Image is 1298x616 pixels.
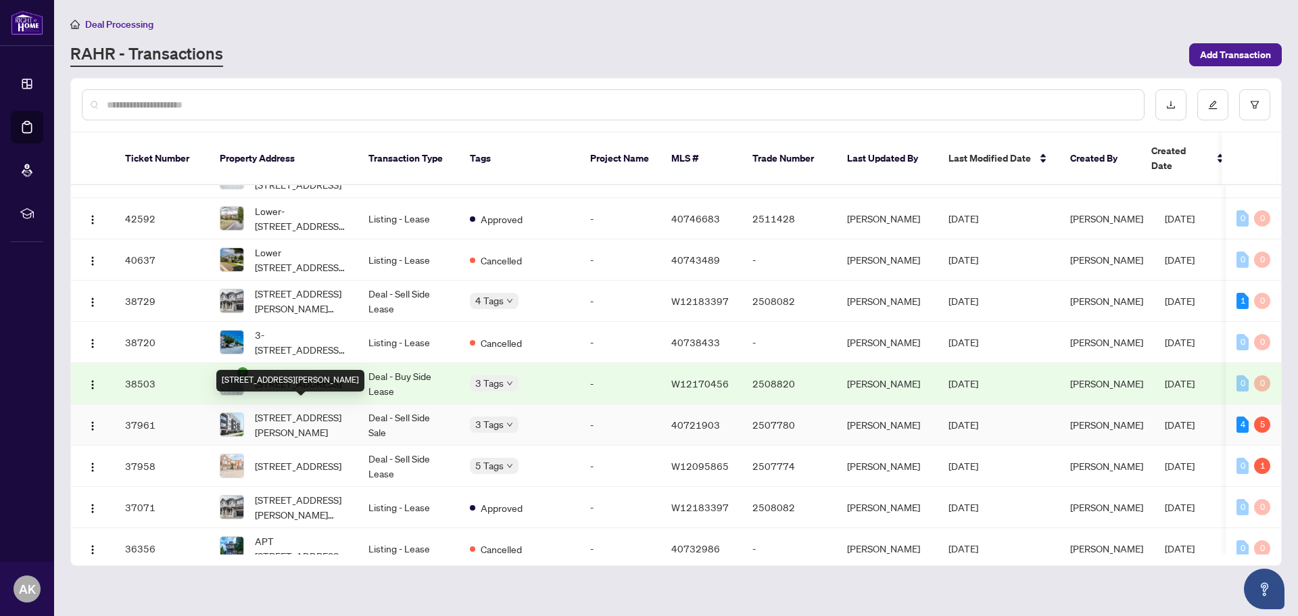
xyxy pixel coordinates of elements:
[1070,254,1143,266] span: [PERSON_NAME]
[255,204,347,233] span: Lower-[STREET_ADDRESS][PERSON_NAME]
[579,281,660,322] td: -
[1165,212,1195,224] span: [DATE]
[114,528,209,569] td: 36356
[579,363,660,404] td: -
[87,462,98,473] img: Logo
[506,463,513,469] span: down
[1236,499,1249,515] div: 0
[87,503,98,514] img: Logo
[82,208,103,229] button: Logo
[948,542,978,554] span: [DATE]
[475,375,504,391] span: 3 Tags
[220,454,243,477] img: thumbnail-img
[671,460,729,472] span: W12095865
[579,198,660,239] td: -
[579,239,660,281] td: -
[114,133,209,185] th: Ticket Number
[1254,334,1270,350] div: 0
[255,286,347,316] span: [STREET_ADDRESS][PERSON_NAME][PERSON_NAME]
[82,290,103,312] button: Logo
[1236,375,1249,392] div: 0
[506,380,513,387] span: down
[1250,100,1259,110] span: filter
[742,446,836,487] td: 2507774
[579,487,660,528] td: -
[220,413,243,436] img: thumbnail-img
[742,528,836,569] td: -
[1254,417,1270,433] div: 5
[220,496,243,519] img: thumbnail-img
[255,327,347,357] span: 3-[STREET_ADDRESS][PERSON_NAME]
[255,458,341,473] span: [STREET_ADDRESS]
[1070,460,1143,472] span: [PERSON_NAME]
[114,363,209,404] td: 38503
[1151,143,1208,173] span: Created Date
[481,335,522,350] span: Cancelled
[948,419,978,431] span: [DATE]
[475,417,504,432] span: 3 Tags
[19,579,36,598] span: AK
[114,281,209,322] td: 38729
[255,410,347,440] span: [STREET_ADDRESS][PERSON_NAME]
[836,281,938,322] td: [PERSON_NAME]
[70,43,223,67] a: RAHR - Transactions
[742,239,836,281] td: -
[1165,295,1195,307] span: [DATE]
[237,367,248,378] span: check-circle
[87,421,98,431] img: Logo
[358,133,459,185] th: Transaction Type
[948,151,1031,166] span: Last Modified Date
[114,446,209,487] td: 37958
[1166,100,1176,110] span: download
[82,373,103,394] button: Logo
[671,501,729,513] span: W12183397
[948,212,978,224] span: [DATE]
[948,460,978,472] span: [DATE]
[948,336,978,348] span: [DATE]
[85,18,153,30] span: Deal Processing
[579,446,660,487] td: -
[11,10,43,35] img: logo
[358,198,459,239] td: Listing - Lease
[836,528,938,569] td: [PERSON_NAME]
[836,446,938,487] td: [PERSON_NAME]
[1254,540,1270,556] div: 0
[579,528,660,569] td: -
[114,239,209,281] td: 40637
[948,377,978,389] span: [DATE]
[1236,417,1249,433] div: 4
[1244,569,1284,609] button: Open asap
[1165,542,1195,554] span: [DATE]
[1254,458,1270,474] div: 1
[87,379,98,390] img: Logo
[1070,501,1143,513] span: [PERSON_NAME]
[1236,293,1249,309] div: 1
[82,249,103,270] button: Logo
[220,207,243,230] img: thumbnail-img
[1070,377,1143,389] span: [PERSON_NAME]
[1070,336,1143,348] span: [PERSON_NAME]
[114,487,209,528] td: 37071
[358,322,459,363] td: Listing - Lease
[70,20,80,29] span: home
[1200,44,1271,66] span: Add Transaction
[481,500,523,515] span: Approved
[358,487,459,528] td: Listing - Lease
[87,297,98,308] img: Logo
[836,322,938,363] td: [PERSON_NAME]
[1208,100,1218,110] span: edit
[579,322,660,363] td: -
[255,492,347,522] span: [STREET_ADDRESS][PERSON_NAME][PERSON_NAME]
[948,501,978,513] span: [DATE]
[579,404,660,446] td: -
[836,404,938,446] td: [PERSON_NAME]
[209,133,358,185] th: Property Address
[1254,375,1270,392] div: 0
[1165,419,1195,431] span: [DATE]
[87,256,98,266] img: Logo
[82,538,103,559] button: Logo
[742,404,836,446] td: 2507780
[220,289,243,312] img: thumbnail-img
[671,336,720,348] span: 40738433
[671,212,720,224] span: 40746683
